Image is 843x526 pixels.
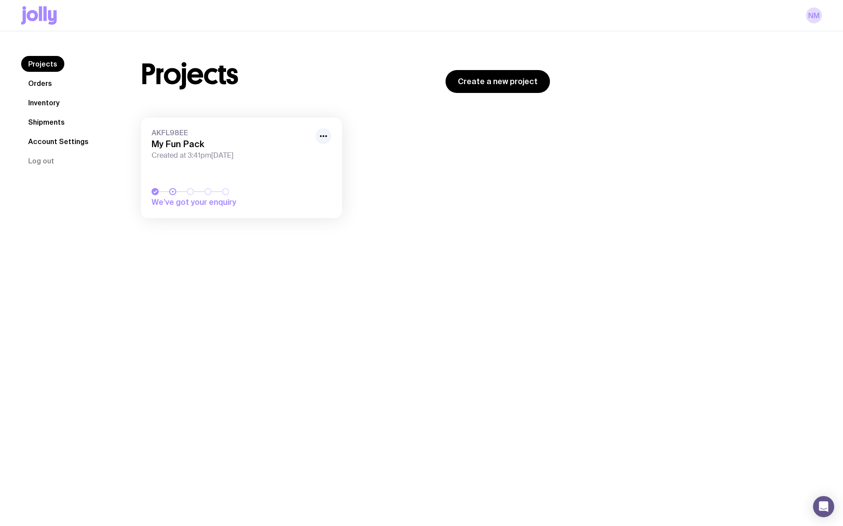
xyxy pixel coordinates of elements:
a: Projects [21,56,64,72]
a: Orders [21,75,59,91]
span: Created at 3:41pm[DATE] [152,151,310,160]
div: Open Intercom Messenger [813,496,834,517]
a: Shipments [21,114,72,130]
a: Create a new project [446,70,550,93]
a: Account Settings [21,133,96,149]
a: AKFL98EEMy Fun PackCreated at 3:41pm[DATE]We’ve got your enquiry [141,118,342,218]
h3: My Fun Pack [152,139,310,149]
span: AKFL98EE [152,128,310,137]
a: NM [806,7,822,23]
span: We’ve got your enquiry [152,197,275,207]
a: Inventory [21,95,67,111]
button: Log out [21,153,61,169]
h1: Projects [141,60,238,89]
